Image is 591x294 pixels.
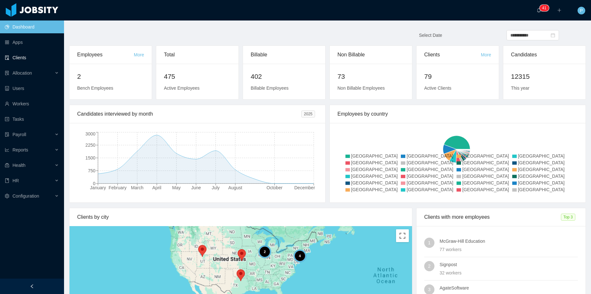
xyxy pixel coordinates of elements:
[424,86,451,91] span: Active Clients
[462,153,509,159] span: [GEOGRAPHIC_DATA]
[5,194,9,198] i: icon: setting
[511,86,530,91] span: This year
[164,86,199,91] span: Active Employees
[152,185,161,190] tspan: April
[77,46,134,64] div: Employees
[511,71,578,82] h2: 12315
[5,36,59,49] a: icon: appstoreApps
[5,163,9,167] i: icon: medicine-box
[551,33,555,37] i: icon: calendar
[85,131,95,136] tspan: 3000
[351,180,398,185] span: [GEOGRAPHIC_DATA]
[440,269,578,276] div: 32 workers
[544,5,546,11] p: 1
[542,5,544,11] p: 4
[481,52,491,57] a: More
[561,214,575,221] span: Top 3
[5,132,9,137] i: icon: file-protect
[337,71,404,82] h2: 73
[518,167,565,172] span: [GEOGRAPHIC_DATA]
[90,185,106,190] tspan: January
[518,187,565,192] span: [GEOGRAPHIC_DATA]
[85,143,95,148] tspan: 2250
[77,105,301,123] div: Candidates interviewed by month
[191,185,201,190] tspan: June
[462,180,509,185] span: [GEOGRAPHIC_DATA]
[12,193,39,199] span: Configuration
[580,7,583,14] span: P
[462,187,509,192] span: [GEOGRAPHIC_DATA]
[518,180,565,185] span: [GEOGRAPHIC_DATA]
[77,208,404,226] div: Clients by city
[12,132,26,137] span: Payroll
[511,46,578,64] div: Candidates
[518,160,565,165] span: [GEOGRAPHIC_DATA]
[77,71,144,82] h2: 2
[88,168,96,173] tspan: 750
[228,185,242,190] tspan: August
[407,160,453,165] span: [GEOGRAPHIC_DATA]
[351,160,398,165] span: [GEOGRAPHIC_DATA]
[164,71,231,82] h2: 475
[337,86,385,91] span: Non Billable Employees
[539,5,549,11] sup: 41
[337,46,404,64] div: Non Billable
[428,261,431,271] span: 2
[5,178,9,183] i: icon: book
[518,174,565,179] span: [GEOGRAPHIC_DATA]
[12,147,28,152] span: Reports
[131,185,143,190] tspan: March
[172,185,181,190] tspan: May
[396,229,409,242] button: Toggle fullscreen view
[267,185,283,190] tspan: October
[407,153,453,159] span: [GEOGRAPHIC_DATA]
[12,163,25,168] span: Health
[5,20,59,33] a: icon: pie-chartDashboard
[424,208,561,226] div: Clients with more employees
[462,167,509,172] span: [GEOGRAPHIC_DATA]
[537,8,541,12] i: icon: bell
[258,245,271,258] div: 2
[301,110,315,118] span: 2025
[93,181,95,186] tspan: 0
[337,105,578,123] div: Employees by country
[5,51,59,64] a: icon: auditClients
[251,71,318,82] h2: 402
[407,174,453,179] span: [GEOGRAPHIC_DATA]
[424,46,481,64] div: Clients
[77,86,113,91] span: Bench Employees
[164,46,231,64] div: Total
[212,185,220,190] tspan: July
[351,174,398,179] span: [GEOGRAPHIC_DATA]
[440,238,578,245] h4: McGraw-Hill Education
[351,167,398,172] span: [GEOGRAPHIC_DATA]
[557,8,562,12] i: icon: plus
[407,180,453,185] span: [GEOGRAPHIC_DATA]
[12,70,32,76] span: Allocation
[294,185,315,190] tspan: December
[5,71,9,75] i: icon: solution
[407,187,453,192] span: [GEOGRAPHIC_DATA]
[251,46,318,64] div: Billable
[5,97,59,110] a: icon: userWorkers
[419,33,442,38] span: Select Date
[294,249,306,262] div: 4
[518,153,565,159] span: [GEOGRAPHIC_DATA]
[351,153,398,159] span: [GEOGRAPHIC_DATA]
[134,52,144,57] a: More
[424,71,491,82] h2: 79
[440,261,578,268] h4: Signpost
[5,148,9,152] i: icon: line-chart
[351,187,398,192] span: [GEOGRAPHIC_DATA]
[407,167,453,172] span: [GEOGRAPHIC_DATA]
[440,246,578,253] div: 77 workers
[5,113,59,126] a: icon: profileTasks
[428,238,431,248] span: 1
[440,284,578,291] h4: AgateSoftware
[5,82,59,95] a: icon: robotUsers
[12,178,19,183] span: HR
[462,160,509,165] span: [GEOGRAPHIC_DATA]
[251,86,288,91] span: Billable Employees
[85,155,95,160] tspan: 1500
[109,185,126,190] tspan: February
